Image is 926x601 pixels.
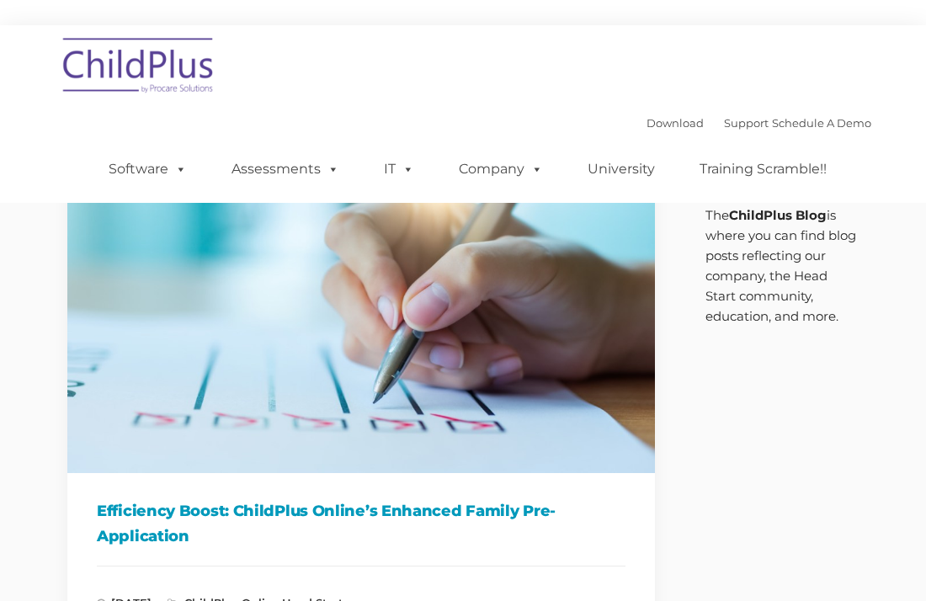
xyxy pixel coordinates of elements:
[55,26,223,110] img: ChildPlus by Procare Solutions
[647,116,704,130] a: Download
[97,498,625,549] h1: Efficiency Boost: ChildPlus Online’s Enhanced Family Pre-Application
[683,152,844,186] a: Training Scramble!!
[92,152,204,186] a: Software
[367,152,431,186] a: IT
[215,152,356,186] a: Assessments
[442,152,560,186] a: Company
[571,152,672,186] a: University
[772,116,871,130] a: Schedule A Demo
[647,116,871,130] font: |
[729,207,827,223] strong: ChildPlus Blog
[67,143,655,473] img: Efficiency Boost: ChildPlus Online's Enhanced Family Pre-Application Process - Streamlining Appli...
[705,205,859,327] p: The is where you can find blog posts reflecting our company, the Head Start community, education,...
[724,116,769,130] a: Support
